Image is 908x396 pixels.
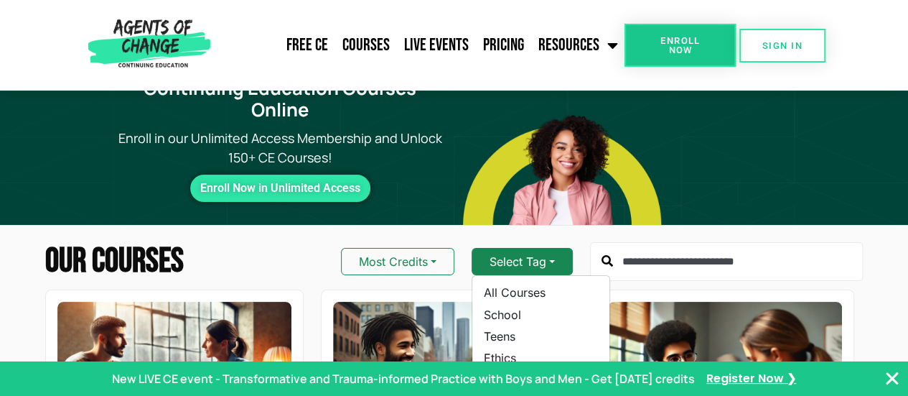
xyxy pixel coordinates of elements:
a: SIGN IN [739,29,825,63]
a: Live Events [397,27,476,63]
a: Enroll Now [624,24,736,67]
a: Resources [531,27,624,63]
a: School [472,304,609,326]
a: All Courses [472,282,609,303]
a: Pricing [476,27,531,63]
a: Ethics [472,347,609,369]
a: Register Now ❯ [706,371,796,387]
span: SIGN IN [762,41,802,50]
a: Enroll Now in Unlimited Access [190,175,370,202]
span: Enroll Now [647,36,713,55]
button: Close Banner [884,370,901,387]
p: New LIVE CE event - Transformative and Trauma-informed Practice with Boys and Men - Get [DATE] cr... [112,370,695,387]
h2: Our Courses [45,244,184,279]
span: Enroll Now in Unlimited Access [200,185,360,192]
button: Most Credits [341,248,454,275]
a: Courses [335,27,397,63]
a: Free CE [279,27,335,63]
nav: Menu [216,27,624,63]
p: Enroll in our Unlimited Access Membership and Unlock 150+ CE Courses! [106,129,454,167]
button: Select Tag [472,248,573,275]
h1: Continuing Education Courses Online [115,78,445,121]
a: Teens [472,326,609,347]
